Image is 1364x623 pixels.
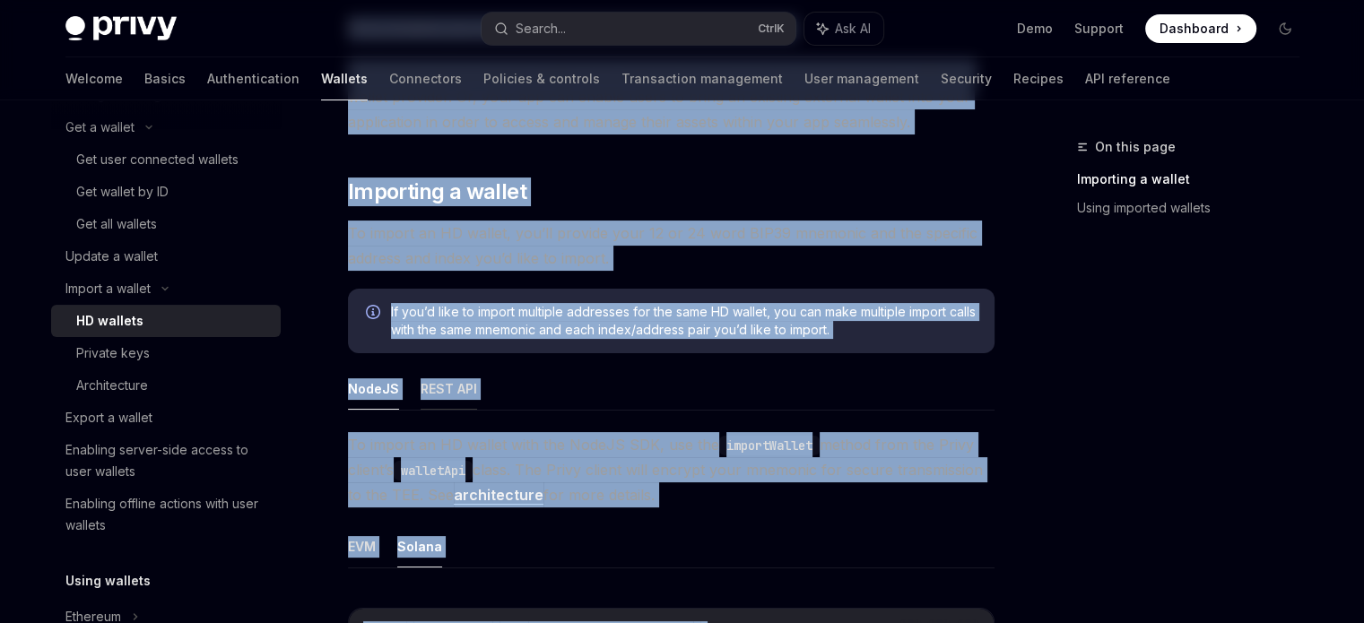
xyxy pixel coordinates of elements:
div: Enabling server-side access to user wallets [65,439,270,482]
a: Demo [1017,20,1053,38]
a: Export a wallet [51,402,281,434]
a: Authentication [207,57,300,100]
a: Wallets [321,57,368,100]
a: Connectors [389,57,462,100]
div: Private keys [76,342,150,364]
a: Architecture [51,369,281,402]
button: Search...CtrlK [482,13,795,45]
div: Get user connected wallets [76,149,239,170]
code: walletApi [394,461,473,480]
button: Ask AI [804,13,883,45]
a: Get user connected wallets [51,143,281,176]
a: Transaction management [621,57,783,100]
div: Import a wallet [65,278,151,299]
a: Private keys [51,337,281,369]
a: Enabling offline actions with user wallets [51,488,281,541]
span: Dashboard [1160,20,1229,38]
span: If you’d like to import multiple addresses for the same HD wallet, you can make multiple import c... [391,303,977,339]
a: Update a wallet [51,240,281,273]
div: Search... [516,18,566,39]
button: Solana [397,525,442,567]
svg: Info [366,305,384,323]
a: Get all wallets [51,208,281,240]
span: On this page [1095,136,1176,158]
a: Welcome [65,57,123,100]
div: Architecture [76,375,148,396]
a: architecture [454,486,543,505]
span: To import an HD wallet, you’ll provide your 12 or 24 word BIP39 mnemonic and the specific address... [348,221,995,271]
div: Get wallet by ID [76,181,169,203]
span: Importing a wallet [348,177,526,206]
a: Policies & controls [483,57,600,100]
a: Recipes [1013,57,1064,100]
a: Dashboard [1145,14,1256,43]
span: Ask AI [835,20,871,38]
h5: Using wallets [65,570,151,592]
div: Update a wallet [65,246,158,267]
button: EVM [348,525,376,567]
span: Ctrl K [758,22,785,36]
a: Basics [144,57,186,100]
a: Importing a wallet [1077,165,1314,194]
a: Using imported wallets [1077,194,1314,222]
div: Get all wallets [76,213,157,235]
span: To import an HD wallet with the NodeJS SDK, use the method from the Privy client’s class. The Pri... [348,432,995,507]
button: Toggle dark mode [1271,14,1299,43]
a: Get wallet by ID [51,176,281,208]
code: importWallet [719,436,820,455]
a: Enabling server-side access to user wallets [51,434,281,488]
div: HD wallets [76,310,143,332]
div: Enabling offline actions with user wallets [65,493,270,536]
a: Support [1074,20,1124,38]
a: API reference [1085,57,1170,100]
button: REST API [421,368,477,410]
a: User management [804,57,919,100]
a: Security [941,57,992,100]
img: dark logo [65,16,177,41]
a: HD wallets [51,305,281,337]
button: NodeJS [348,368,399,410]
div: Export a wallet [65,407,152,428]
